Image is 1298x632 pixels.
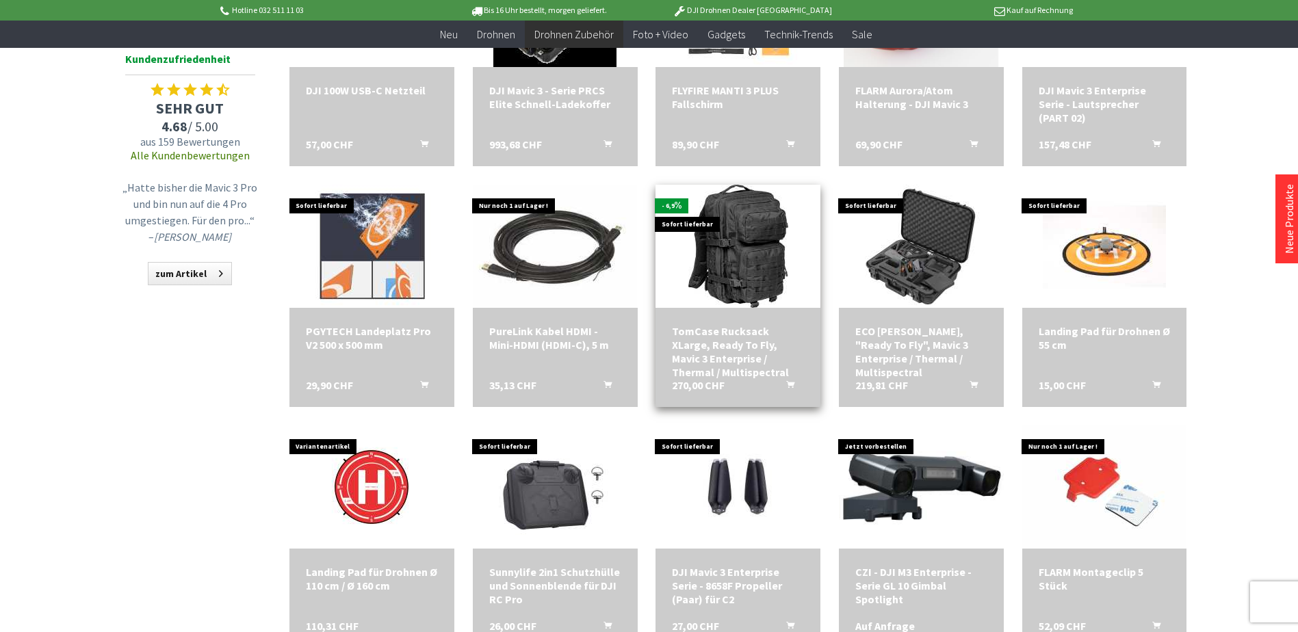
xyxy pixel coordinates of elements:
div: DJI Mavic 3 Enterprise Serie - Lautsprecher (PART 02) [1039,83,1171,124]
p: Bis 16 Uhr bestellt, morgen geliefert. [432,2,645,18]
div: FLARM Montageclip 5 Stück [1039,565,1171,592]
span: 57,00 CHF [306,137,353,151]
a: Technik-Trends [755,21,842,49]
a: DJI 100W USB-C Netzteil 57,00 CHF In den Warenkorb [306,83,438,97]
img: DJI Mavic 3 Enterprise Serie - 8658F Propeller (Paar) für C2 [656,427,820,546]
a: Sale [842,21,882,49]
span: 993,68 CHF [489,137,542,151]
img: FLARM Montageclip 5 Stück [1022,425,1186,549]
span: Kundenzufriedenheit [125,50,255,75]
img: CZI - DJI M3 Enterprise - Serie GL 10 Gimbal Spotlight [839,432,1004,542]
div: PureLink Kabel HDMI - Mini-HDMI (HDMI-C), 5 m [489,324,621,352]
img: TomCase Rucksack XLarge, Ready To Fly, Mavic 3 Enterprise / Thermal / Multispectral [688,185,788,308]
div: DJI Mavic 3 Enterprise Serie - 8658F Propeller (Paar) für C2 [672,565,804,606]
button: In den Warenkorb [404,137,437,155]
div: ECO [PERSON_NAME], "Ready To Fly", Mavic 3 Enterprise / Thermal / Multispectral [855,324,987,379]
a: Gadgets [698,21,755,49]
p: DJI Drohnen Dealer [GEOGRAPHIC_DATA] [645,2,859,18]
a: PureLink Kabel HDMI - Mini-HDMI (HDMI-C), 5 m 35,13 CHF In den Warenkorb [489,324,621,352]
a: Foto + Video [623,21,698,49]
a: Drohnen Zubehör [525,21,623,49]
a: CZI - DJI M3 Enterprise - Serie GL 10 Gimbal Spotlight Auf Anfrage [855,565,987,606]
button: In den Warenkorb [404,378,437,396]
a: Landing Pad für Drohnen Ø 55 cm 15,00 CHF In den Warenkorb [1039,324,1171,352]
div: CZI - DJI M3 Enterprise - Serie GL 10 Gimbal Spotlight [855,565,987,606]
button: In den Warenkorb [1136,137,1169,155]
a: TomCase Rucksack XLarge, Ready To Fly, Mavic 3 Enterprise / Thermal / Multispectral 270,00 CHF In... [672,324,804,379]
button: In den Warenkorb [953,378,986,396]
a: Landing Pad für Drohnen Ø 110 cm / Ø 160 cm 110,31 CHF [306,565,438,592]
img: Landing Pad für Drohnen Ø 110 cm / Ø 160 cm [310,425,433,549]
button: In den Warenkorb [1136,378,1169,396]
button: In den Warenkorb [770,137,803,155]
img: Sunnylife 2in1 Schutzhülle und Sonnenblende für DJI RC Pro [493,425,616,549]
div: Sunnylife 2in1 Schutzhülle und Sonnenblende für DJI RC Pro [489,565,621,606]
div: DJI 100W USB-C Netzteil [306,83,438,97]
div: FLARM Aurora/Atom Halterung - DJI Mavic 3 [855,83,987,111]
span: 29,90 CHF [306,378,353,392]
button: In den Warenkorb [770,378,803,396]
a: DJI Mavic 3 - Serie PRCS Elite Schnell-Ladekoffer 993,68 CHF In den Warenkorb [489,83,621,111]
a: FLYFIRE MANTI 3 PLUS Fallschirm 89,90 CHF In den Warenkorb [672,83,804,111]
span: 157,48 CHF [1039,137,1091,151]
a: Neu [430,21,467,49]
span: Drohnen [477,27,515,41]
img: PGYTECH Landeplatz Pro V2 500 x 500 mm [310,185,433,308]
a: DJI Mavic 3 Enterprise Serie - Lautsprecher (PART 02) 157,48 CHF In den Warenkorb [1039,83,1171,124]
span: Technik-Trends [764,27,833,41]
a: zum Artikel [148,262,232,285]
span: / 5.00 [118,118,262,135]
img: ECO Schutzkoffer, "Ready To Fly", Mavic 3 Enterprise / Thermal / Multispectral [859,185,983,308]
span: 219,81 CHF [855,378,908,392]
div: Landing Pad für Drohnen Ø 55 cm [1039,324,1171,352]
div: PGYTECH Landeplatz Pro V2 500 x 500 mm [306,324,438,352]
span: Drohnen Zubehör [534,27,614,41]
p: „Hatte bisher die Mavic 3 Pro und bin nun auf die 4 Pro umgestiegen. Für den pro...“ – [122,179,259,245]
button: In den Warenkorb [587,137,620,155]
a: Drohnen [467,21,525,49]
a: FLARM Aurora/Atom Halterung - DJI Mavic 3 69,90 CHF In den Warenkorb [855,83,987,111]
span: aus 159 Bewertungen [118,135,262,148]
a: PGYTECH Landeplatz Pro V2 500 x 500 mm 29,90 CHF In den Warenkorb [306,324,438,352]
a: Sunnylife 2in1 Schutzhülle und Sonnenblende für DJI RC Pro 26,00 CHF In den Warenkorb [489,565,621,606]
a: DJI Mavic 3 Enterprise Serie - 8658F Propeller (Paar) für C2 27,00 CHF In den Warenkorb [672,565,804,606]
span: 270,00 CHF [672,378,725,392]
span: Foto + Video [633,27,688,41]
img: PureLink Kabel HDMI - Mini-HDMI (HDMI-C), 5 m [473,185,637,308]
span: 89,90 CHF [672,137,719,151]
button: In den Warenkorb [587,378,620,396]
span: Gadgets [708,27,745,41]
p: Hotline 032 511 11 03 [218,2,432,18]
span: 35,13 CHF [489,378,536,392]
div: FLYFIRE MANTI 3 PLUS Fallschirm [672,83,804,111]
a: FLARM Montageclip 5 Stück 52,09 CHF In den Warenkorb [1039,565,1171,592]
a: Neue Produkte [1282,184,1296,254]
div: TomCase Rucksack XLarge, Ready To Fly, Mavic 3 Enterprise / Thermal / Multispectral [672,324,804,379]
button: In den Warenkorb [953,137,986,155]
a: Alle Kundenbewertungen [131,148,250,162]
span: SEHR GUT [118,98,262,118]
p: Kauf auf Rechnung [859,2,1073,18]
span: 4.68 [161,118,187,135]
span: Sale [852,27,872,41]
div: Landing Pad für Drohnen Ø 110 cm / Ø 160 cm [306,565,438,592]
a: ECO [PERSON_NAME], "Ready To Fly", Mavic 3 Enterprise / Thermal / Multispectral 219,81 CHF In den... [855,324,987,379]
em: [PERSON_NAME] [154,230,231,243]
img: Landing Pad für Drohnen Ø 55 cm [1043,185,1166,308]
span: 69,90 CHF [855,137,903,151]
span: 15,00 CHF [1039,378,1086,392]
span: Neu [440,27,458,41]
div: DJI Mavic 3 - Serie PRCS Elite Schnell-Ladekoffer [489,83,621,111]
